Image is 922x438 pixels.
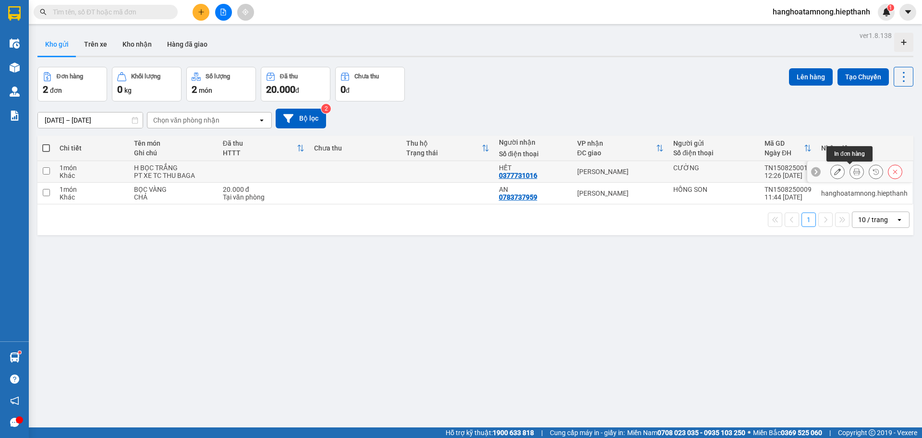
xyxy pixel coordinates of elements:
[346,87,350,94] span: đ
[117,84,122,95] span: 0
[764,139,804,147] div: Mã GD
[242,9,249,15] span: aim
[673,139,755,147] div: Người gửi
[10,111,20,121] img: solution-icon
[76,33,115,56] button: Trên xe
[860,30,892,41] div: ver 1.8.138
[764,149,804,157] div: Ngày ĐH
[50,69,232,129] h2: VP Nhận: [PERSON_NAME]
[192,84,197,95] span: 2
[572,136,668,161] th: Toggle SortBy
[134,172,213,179] div: PT XE TC THU BAGA
[295,87,299,94] span: đ
[673,149,755,157] div: Số điện thoại
[186,67,256,101] button: Số lượng2món
[280,73,298,80] div: Đã thu
[5,69,77,85] h2: TN1508250009
[10,396,19,405] span: notification
[218,136,309,161] th: Toggle SortBy
[10,63,20,73] img: warehouse-icon
[753,427,822,438] span: Miền Bắc
[276,109,326,128] button: Bộ lọc
[673,186,755,193] div: HỒNG SON
[37,33,76,56] button: Kho gửi
[266,84,295,95] span: 20.000
[223,193,304,201] div: Tại văn phòng
[499,150,568,158] div: Số điện thoại
[801,213,816,227] button: 1
[60,164,124,172] div: 1 món
[821,189,908,197] div: hanghoatamnong.hiepthanh
[550,427,625,438] span: Cung cấp máy in - giấy in:
[577,168,664,175] div: [PERSON_NAME]
[340,84,346,95] span: 0
[10,375,19,384] span: question-circle
[38,113,143,128] input: Select a date range.
[37,67,107,101] button: Đơn hàng2đơn
[223,139,297,147] div: Đã thu
[764,193,812,201] div: 11:44 [DATE]
[837,68,889,86] button: Tạo Chuyến
[541,427,543,438] span: |
[261,67,330,101] button: Đã thu20.000đ
[134,186,213,193] div: BỌC VÀNG
[115,33,159,56] button: Kho nhận
[899,4,916,21] button: caret-down
[220,9,227,15] span: file-add
[826,146,873,162] div: In đơn hàng
[406,149,481,157] div: Trạng thái
[60,172,124,179] div: Khác
[314,144,397,152] div: Chưa thu
[354,73,379,80] div: Chưa thu
[159,33,215,56] button: Hàng đã giao
[8,6,21,21] img: logo-vxr
[335,67,405,101] button: Chưa thu0đ
[10,418,19,427] span: message
[499,193,537,201] div: 0783737959
[446,427,534,438] span: Hỗ trợ kỹ thuật:
[830,164,845,179] div: Sửa đơn hàng
[50,87,62,94] span: đơn
[781,429,822,437] strong: 0369 525 060
[198,9,205,15] span: plus
[57,73,83,80] div: Đơn hàng
[134,139,213,147] div: Tên món
[10,87,20,97] img: warehouse-icon
[882,8,891,16] img: icon-new-feature
[764,186,812,193] div: TN1508250009
[869,429,875,436] span: copyright
[134,193,213,201] div: CHẢ
[499,186,568,193] div: AN
[499,138,568,146] div: Người nhận
[577,189,664,197] div: [PERSON_NAME]
[43,84,48,95] span: 2
[896,216,903,224] svg: open
[401,136,494,161] th: Toggle SortBy
[199,87,212,94] span: món
[789,68,833,86] button: Lên hàng
[10,352,20,363] img: warehouse-icon
[858,215,888,225] div: 10 / trang
[153,115,219,125] div: Chọn văn phòng nhận
[128,8,232,24] b: [DOMAIN_NAME]
[18,351,21,354] sup: 1
[764,172,812,179] div: 12:26 [DATE]
[577,139,656,147] div: VP nhận
[627,427,745,438] span: Miền Nam
[60,186,124,193] div: 1 món
[215,4,232,21] button: file-add
[258,116,266,124] svg: open
[887,4,894,11] sup: 1
[765,6,878,18] span: hanghoatamnong.hiepthanh
[193,4,209,21] button: plus
[30,8,110,66] b: Công Ty xe khách HIỆP THÀNH
[206,73,230,80] div: Số lượng
[499,164,568,172] div: HẾT
[764,164,812,172] div: TN1508250010
[657,429,745,437] strong: 0708 023 035 - 0935 103 250
[124,87,132,94] span: kg
[112,67,182,101] button: Khối lượng0kg
[577,149,656,157] div: ĐC giao
[223,186,304,193] div: 20.000 đ
[40,9,47,15] span: search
